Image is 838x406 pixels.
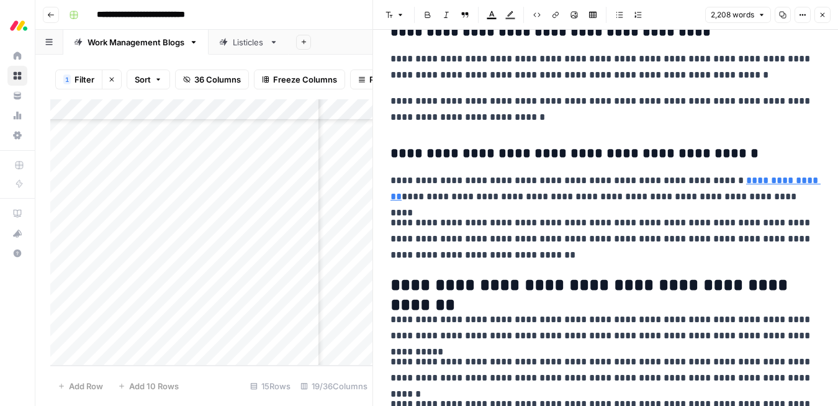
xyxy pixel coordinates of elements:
[7,14,30,37] img: Monday.com Logo
[711,9,754,20] span: 2,208 words
[233,36,264,48] div: Listicles
[705,7,771,23] button: 2,208 words
[50,376,110,396] button: Add Row
[7,46,27,66] a: Home
[7,204,27,223] a: AirOps Academy
[7,106,27,125] a: Usage
[209,30,289,55] a: Listicles
[65,74,69,84] span: 1
[194,73,241,86] span: 36 Columns
[63,74,71,84] div: 1
[7,243,27,263] button: Help + Support
[63,30,209,55] a: Work Management Blogs
[88,36,184,48] div: Work Management Blogs
[7,86,27,106] a: Your Data
[110,376,186,396] button: Add 10 Rows
[8,224,27,243] div: What's new?
[127,70,170,89] button: Sort
[350,70,422,89] button: Row Height
[175,70,249,89] button: 36 Columns
[245,376,295,396] div: 15 Rows
[7,10,27,41] button: Workspace: Monday.com
[7,66,27,86] a: Browse
[7,125,27,145] a: Settings
[135,73,151,86] span: Sort
[254,70,345,89] button: Freeze Columns
[273,73,337,86] span: Freeze Columns
[7,223,27,243] button: What's new?
[74,73,94,86] span: Filter
[55,70,102,89] button: 1Filter
[129,380,179,392] span: Add 10 Rows
[295,376,372,396] div: 19/36 Columns
[69,380,103,392] span: Add Row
